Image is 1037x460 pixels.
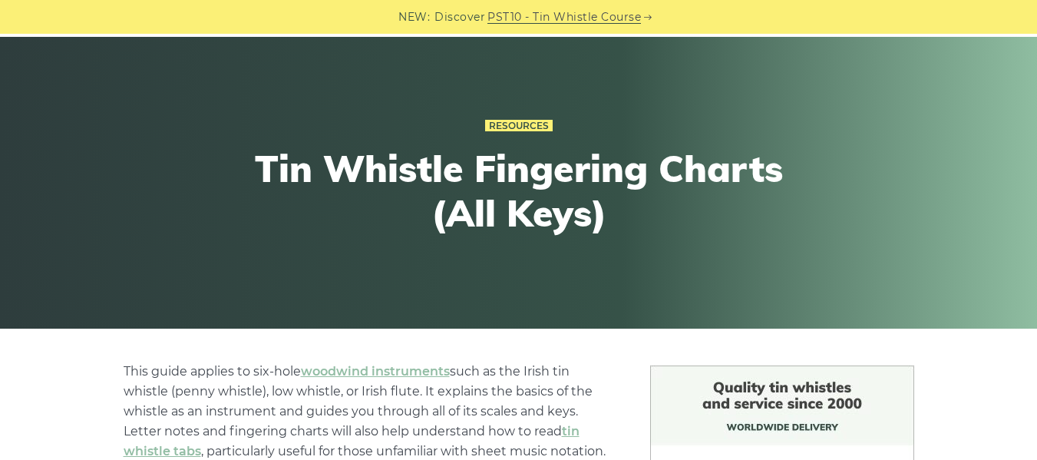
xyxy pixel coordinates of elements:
a: PST10 - Tin Whistle Course [487,8,641,26]
a: woodwind instruments [301,364,450,379]
span: NEW: [398,8,430,26]
h1: Tin Whistle Fingering Charts (All Keys) [236,147,801,235]
span: Discover [434,8,485,26]
a: Resources [485,120,553,132]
